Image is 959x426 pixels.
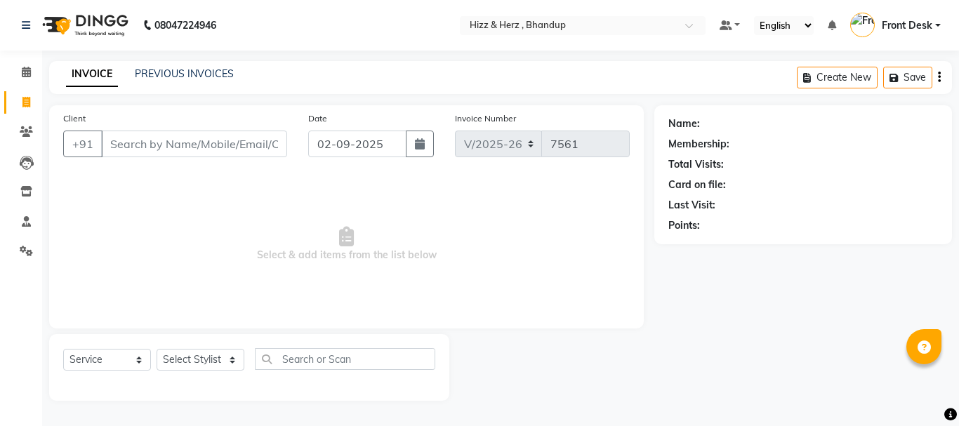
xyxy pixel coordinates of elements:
a: PREVIOUS INVOICES [135,67,234,80]
iframe: chat widget [900,370,945,412]
button: Create New [797,67,878,88]
input: Search by Name/Mobile/Email/Code [101,131,287,157]
div: Card on file: [668,178,726,192]
img: Front Desk [850,13,875,37]
input: Search or Scan [255,348,435,370]
div: Total Visits: [668,157,724,172]
a: INVOICE [66,62,118,87]
label: Client [63,112,86,125]
b: 08047224946 [154,6,216,45]
span: Select & add items from the list below [63,174,630,314]
button: +91 [63,131,102,157]
div: Points: [668,218,700,233]
div: Name: [668,117,700,131]
div: Last Visit: [668,198,715,213]
img: logo [36,6,132,45]
button: Save [883,67,932,88]
span: Front Desk [882,18,932,33]
div: Membership: [668,137,729,152]
label: Date [308,112,327,125]
label: Invoice Number [455,112,516,125]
